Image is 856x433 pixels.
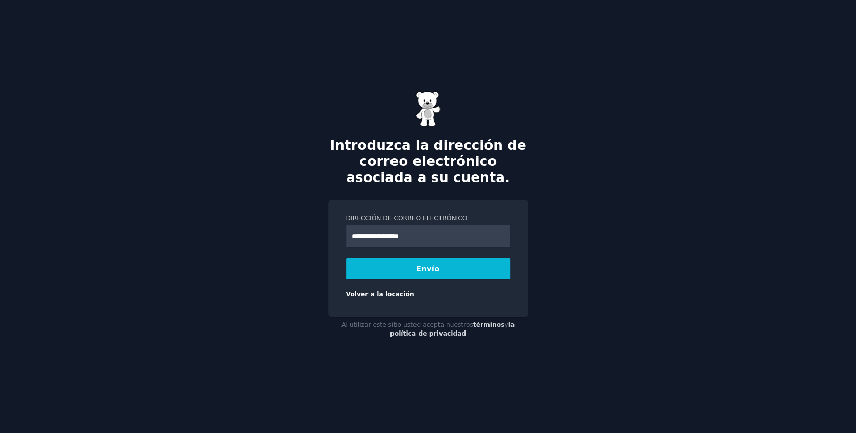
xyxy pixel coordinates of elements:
a: Volver a la locación [346,291,414,298]
div: Al utilizar este sitio usted acepta nuestros y [328,317,528,342]
a: términos [473,321,505,328]
img: Oso de goma [415,91,441,127]
button: Envío [346,258,510,279]
label: Dirección de correo electrónico [346,214,510,223]
h2: Introduzca la dirección de correo electrónico asociada a su cuenta. [328,138,528,186]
